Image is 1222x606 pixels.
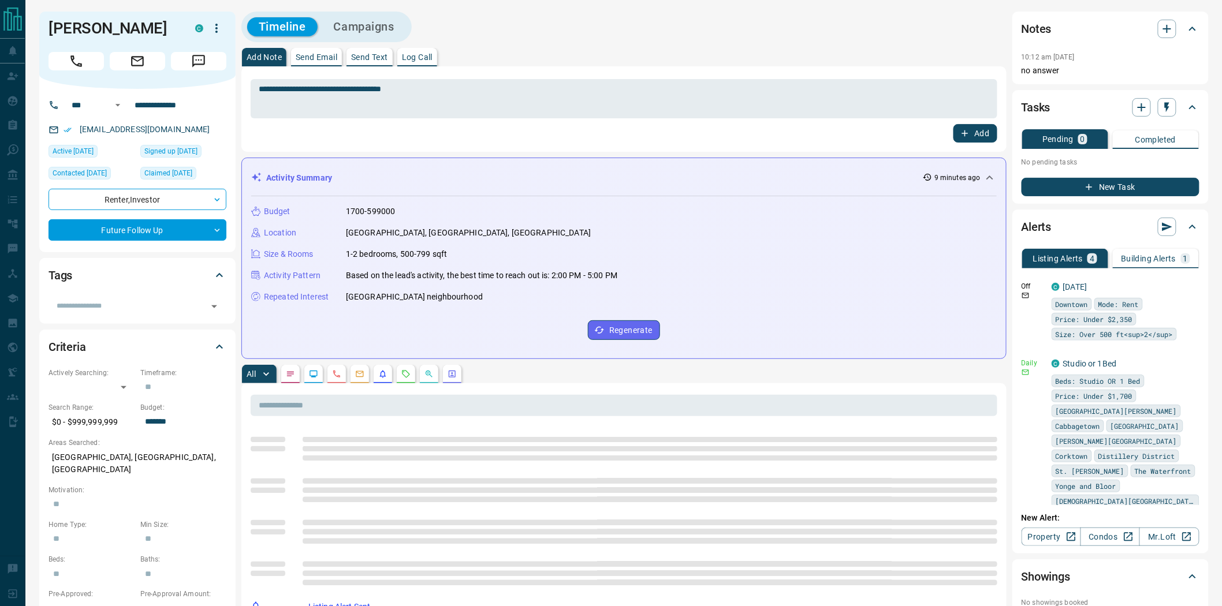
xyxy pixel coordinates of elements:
span: [GEOGRAPHIC_DATA][PERSON_NAME] [1056,405,1177,417]
svg: Email Verified [64,126,72,134]
p: 10:12 am [DATE] [1022,53,1075,61]
div: Sun Mar 18 2018 [140,145,226,161]
p: Min Size: [140,519,226,530]
h1: [PERSON_NAME] [49,19,178,38]
p: Baths: [140,554,226,564]
p: All [247,370,256,378]
p: Budget [264,205,290,218]
p: Building Alerts [1122,255,1176,263]
p: Send Email [296,53,337,61]
span: Cabbagetown [1056,420,1100,432]
p: Based on the lead's activity, the best time to reach out is: 2:00 PM - 5:00 PM [346,270,617,282]
p: Actively Searching: [49,368,135,378]
svg: Agent Actions [448,369,457,379]
div: Notes [1022,15,1199,43]
h2: Tasks [1022,98,1050,117]
button: Add [953,124,997,143]
span: [DEMOGRAPHIC_DATA][GEOGRAPHIC_DATA] [1056,495,1195,507]
button: Timeline [247,17,318,36]
p: Add Note [247,53,282,61]
svg: Email [1022,291,1030,300]
span: Price: Under $2,350 [1056,313,1132,325]
span: Size: Over 500 ft<sup>2</sup> [1056,328,1173,340]
p: Pre-Approved: [49,589,135,599]
p: Send Text [351,53,388,61]
p: Home Type: [49,519,135,530]
span: Contacted [DATE] [53,167,107,179]
div: condos.ca [1052,283,1060,291]
button: Campaigns [322,17,406,36]
a: [EMAIL_ADDRESS][DOMAIN_NAME] [80,125,210,134]
button: Open [206,298,222,315]
button: New Task [1022,178,1199,196]
p: Off [1022,281,1045,291]
p: Budget: [140,402,226,413]
p: Size & Rooms [264,248,314,260]
p: no answer [1022,65,1199,77]
span: The Waterfront [1135,465,1191,477]
p: Activity Pattern [264,270,321,282]
div: Renter , Investor [49,189,226,210]
svg: Requests [401,369,411,379]
span: Call [49,52,104,70]
span: Corktown [1056,450,1088,462]
div: Mon Aug 04 2025 [49,145,135,161]
p: [GEOGRAPHIC_DATA], [GEOGRAPHIC_DATA], [GEOGRAPHIC_DATA] [49,448,226,479]
svg: Email [1022,368,1030,376]
p: Daily [1022,358,1045,368]
h2: Showings [1022,567,1071,586]
span: Downtown [1056,298,1088,310]
div: Tags [49,261,226,289]
p: Pending [1042,135,1074,143]
span: Mode: Rent [1098,298,1139,310]
p: Activity Summary [266,172,332,184]
svg: Emails [355,369,364,379]
svg: Lead Browsing Activity [309,369,318,379]
span: Distillery District [1098,450,1175,462]
p: Search Range: [49,402,135,413]
span: Yonge and Bloor [1056,480,1116,492]
svg: Listing Alerts [378,369,388,379]
h2: Tags [49,266,72,285]
span: Claimed [DATE] [144,167,192,179]
span: Message [171,52,226,70]
span: Signed up [DATE] [144,145,198,157]
p: [GEOGRAPHIC_DATA], [GEOGRAPHIC_DATA], [GEOGRAPHIC_DATA] [346,227,591,239]
p: 9 minutes ago [934,173,980,183]
p: 1700-599000 [346,205,395,218]
svg: Calls [332,369,341,379]
button: Regenerate [588,320,660,340]
h2: Notes [1022,20,1052,38]
a: Studio or 1Bed [1063,359,1117,368]
div: Showings [1022,563,1199,590]
p: Timeframe: [140,368,226,378]
h2: Alerts [1022,218,1052,236]
h2: Criteria [49,338,86,356]
button: Open [111,98,125,112]
svg: Notes [286,369,295,379]
a: [DATE] [1063,282,1087,291]
p: Log Call [402,53,433,61]
p: 1-2 bedrooms, 500-799 sqft [346,248,447,260]
p: Location [264,227,296,239]
span: Beds: Studio OR 1 Bed [1056,375,1141,387]
a: Condos [1081,528,1140,546]
p: Repeated Interest [264,291,329,303]
p: Listing Alerts [1033,255,1083,263]
p: Pre-Approval Amount: [140,589,226,599]
p: 4 [1090,255,1094,263]
span: Email [110,52,165,70]
p: Motivation: [49,485,226,495]
div: Alerts [1022,213,1199,241]
a: Mr.Loft [1139,528,1199,546]
div: Tasks [1022,93,1199,121]
div: Activity Summary9 minutes ago [251,167,997,189]
div: Future Follow Up [49,219,226,241]
span: [PERSON_NAME][GEOGRAPHIC_DATA] [1056,435,1177,447]
span: [GEOGRAPHIC_DATA] [1111,420,1179,432]
p: 0 [1081,135,1085,143]
p: [GEOGRAPHIC_DATA] neighbourhood [346,291,483,303]
div: Criteria [49,333,226,361]
p: $0 - $999,999,999 [49,413,135,432]
p: 1 [1183,255,1188,263]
